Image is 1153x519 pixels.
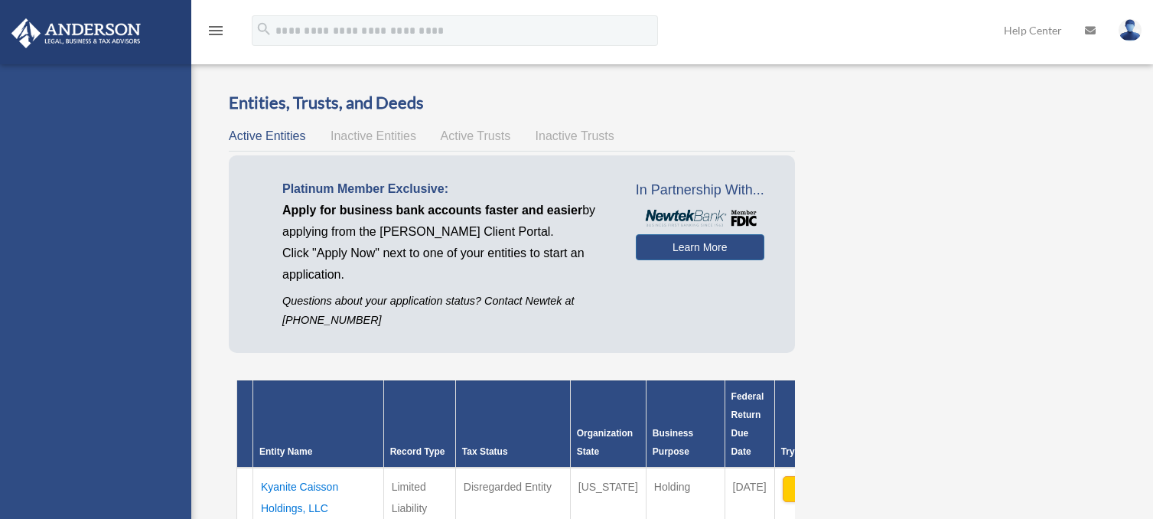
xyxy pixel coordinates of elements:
[536,129,614,142] span: Inactive Trusts
[282,204,582,217] span: Apply for business bank accounts faster and easier
[783,482,932,495] a: Account Login
[229,129,305,142] span: Active Entities
[636,234,765,260] a: Learn More
[282,292,613,330] p: Questions about your application status? Contact Newtek at [PHONE_NUMBER]
[646,380,725,468] th: Business Purpose
[383,380,455,468] th: Record Type
[7,18,145,48] img: Anderson Advisors Platinum Portal
[725,380,774,468] th: Federal Return Due Date
[256,21,272,38] i: search
[783,476,932,502] button: Account Login
[207,21,225,40] i: menu
[207,27,225,40] a: menu
[282,243,613,286] p: Click "Apply Now" next to one of your entities to start an application.
[1119,19,1142,41] img: User Pic
[282,178,613,200] p: Platinum Member Exclusive:
[282,200,613,243] p: by applying from the [PERSON_NAME] Client Portal.
[570,380,646,468] th: Organization State
[636,178,765,203] span: In Partnership With...
[643,210,757,227] img: NewtekBankLogoSM.png
[253,380,384,468] th: Entity Name
[441,129,511,142] span: Active Trusts
[229,91,795,115] h3: Entities, Trusts, and Deeds
[781,442,933,461] div: Try Newtek Bank
[455,380,570,468] th: Tax Status
[331,129,416,142] span: Inactive Entities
